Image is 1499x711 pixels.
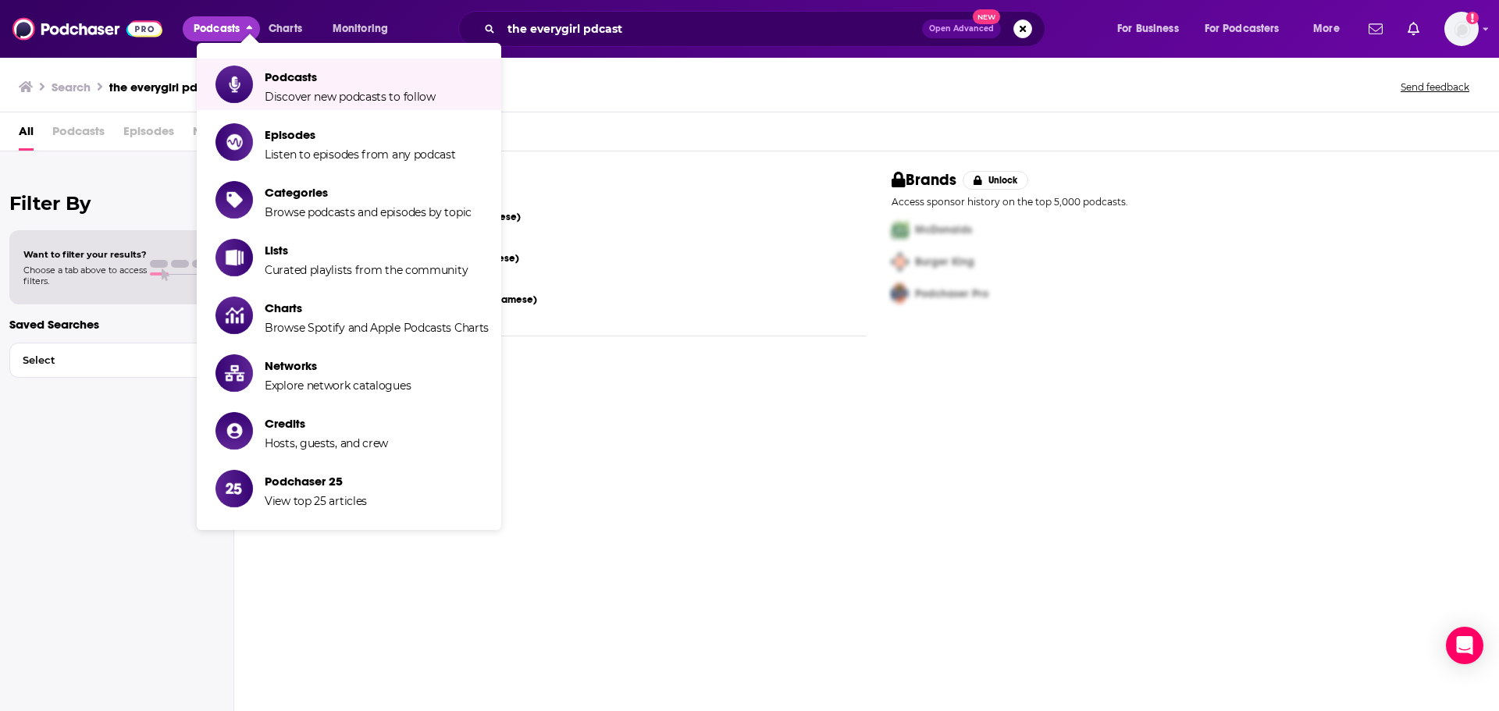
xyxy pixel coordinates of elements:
[265,321,489,335] span: Browse Spotify and Apple Podcasts Charts
[193,119,245,151] span: Networks
[322,16,408,41] button: open menu
[265,436,388,450] span: Hosts, guests, and crew
[265,494,367,508] span: View top 25 articles
[915,223,972,236] span: McDonalds
[885,246,915,278] img: Second Pro Logo
[892,196,1474,208] p: Access sponsor history on the top 5,000 podcasts.
[1401,16,1426,42] a: Show notifications dropdown
[183,16,260,41] button: close menu
[23,249,147,260] span: Want to filter your results?
[1466,12,1479,24] svg: Add a profile image
[1444,12,1479,46] span: Logged in as HavasFormulab2b
[265,263,468,277] span: Curated playlists from the community
[265,416,388,431] span: Credits
[265,300,489,315] span: Charts
[9,343,224,378] button: Select
[973,9,1001,24] span: New
[892,170,956,190] h2: Brands
[265,243,468,258] span: Lists
[9,192,224,215] h2: Filter By
[885,214,915,246] img: First Pro Logo
[265,90,436,104] span: Discover new podcasts to follow
[963,171,1029,190] button: Unlock
[915,255,974,268] span: Burger King
[1205,18,1280,40] span: For Podcasters
[265,148,456,162] span: Listen to episodes from any podcast
[929,25,994,33] span: Open Advanced
[1444,12,1479,46] img: User Profile
[10,355,190,365] span: Select
[922,20,1001,38] button: Open AdvancedNew
[9,317,224,332] p: Saved Searches
[123,119,174,151] span: Episodes
[265,185,472,200] span: Categories
[265,474,367,489] span: Podchaser 25
[269,18,302,40] span: Charts
[885,278,915,310] img: Third Pro Logo
[265,358,411,373] span: Networks
[265,69,436,84] span: Podcasts
[19,119,34,151] a: All
[501,16,922,41] input: Search podcasts, credits, & more...
[1362,16,1389,42] a: Show notifications dropdown
[915,287,988,300] span: Podchaser Pro
[265,379,411,393] span: Explore network catalogues
[52,80,91,94] h3: Search
[1444,12,1479,46] button: Show profile menu
[52,119,105,151] span: Podcasts
[194,18,240,40] span: Podcasts
[12,14,162,44] img: Podchaser - Follow, Share and Rate Podcasts
[258,16,312,41] a: Charts
[333,18,388,40] span: Monitoring
[1446,627,1483,664] div: Open Intercom Messenger
[1117,18,1179,40] span: For Business
[1302,16,1359,41] button: open menu
[1106,16,1198,41] button: open menu
[1313,18,1340,40] span: More
[1195,16,1302,41] button: open menu
[265,127,456,142] span: Episodes
[23,265,147,286] span: Choose a tab above to access filters.
[109,80,222,94] h3: the everygirl pdcast
[265,205,472,219] span: Browse podcasts and episodes by topic
[1396,80,1474,94] button: Send feedback
[473,11,1060,47] div: Search podcasts, credits, & more...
